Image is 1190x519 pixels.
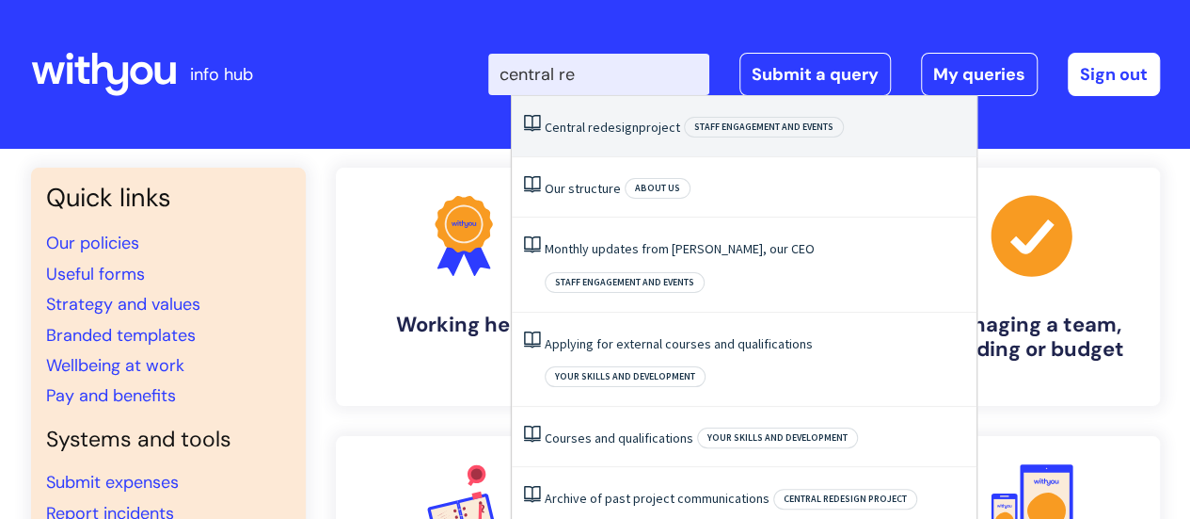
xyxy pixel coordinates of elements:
h4: Working here [351,313,577,337]
a: Applying for external courses and qualifications [545,335,813,352]
a: Our structure [545,180,621,197]
h3: Quick links [46,183,291,213]
span: About Us [625,178,690,199]
span: Staff engagement and events [545,272,705,293]
h4: Systems and tools [46,427,291,453]
a: Strategy and values [46,293,200,316]
a: Branded templates [46,324,196,347]
span: Staff engagement and events [684,117,844,138]
a: Managing a team, building or budget [904,168,1160,406]
input: Search [488,54,709,95]
a: My queries [921,53,1038,96]
div: | - [488,53,1160,96]
span: Central [545,119,585,136]
a: Central redesignproject [545,119,680,136]
span: Your skills and development [545,366,706,387]
a: Submit a query [739,53,891,96]
a: Courses and qualifications [545,430,693,446]
a: Useful forms [46,263,145,285]
a: Submit expenses [46,471,179,494]
a: Our policies [46,232,139,254]
a: Sign out [1068,53,1160,96]
span: redesign [588,119,639,136]
a: Working here [336,168,592,406]
a: Wellbeing at work [46,354,184,377]
p: info hub [190,59,253,89]
a: Archive of past project communications [545,490,770,507]
span: Central redesign project [773,489,917,510]
a: Pay and benefits [46,384,176,407]
a: Monthly updates from [PERSON_NAME], our CEO [545,240,815,257]
span: Your skills and development [697,428,858,448]
h4: Managing a team, building or budget [919,313,1145,363]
